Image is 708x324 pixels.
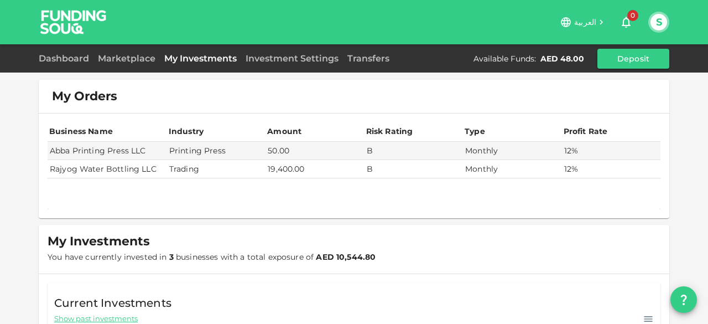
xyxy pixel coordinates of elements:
[463,160,561,178] td: Monthly
[160,53,241,64] a: My Investments
[597,49,669,69] button: Deposit
[48,252,376,262] span: You have currently invested in businesses with a total exposure of
[574,17,596,27] span: العربية
[365,160,463,178] td: B
[365,142,463,160] td: B
[465,125,487,138] div: Type
[265,142,364,160] td: 50.00
[562,142,661,160] td: 12%
[52,89,117,104] span: My Orders
[473,53,536,64] div: Available Funds :
[650,14,667,30] button: S
[615,11,637,33] button: 0
[627,10,638,21] span: 0
[540,53,584,64] div: AED 48.00
[48,160,167,178] td: Rajyog Water Bottling LLC
[39,53,93,64] a: Dashboard
[463,142,561,160] td: Monthly
[169,125,204,138] div: Industry
[169,252,174,262] strong: 3
[265,160,364,178] td: 19,400.00
[167,160,265,178] td: Trading
[54,294,171,312] span: Current Investments
[267,125,301,138] div: Amount
[48,142,167,160] td: Abba Printing Press LLC
[167,142,265,160] td: Printing Press
[316,252,376,262] strong: AED 10,544.80
[54,313,138,324] span: Show past investments
[564,125,608,138] div: Profit Rate
[343,53,394,64] a: Transfers
[48,234,150,249] span: My Investments
[670,286,697,313] button: question
[241,53,343,64] a: Investment Settings
[93,53,160,64] a: Marketplace
[366,125,413,138] div: Risk Rating
[562,160,661,178] td: 12%
[49,125,113,138] div: Business Name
